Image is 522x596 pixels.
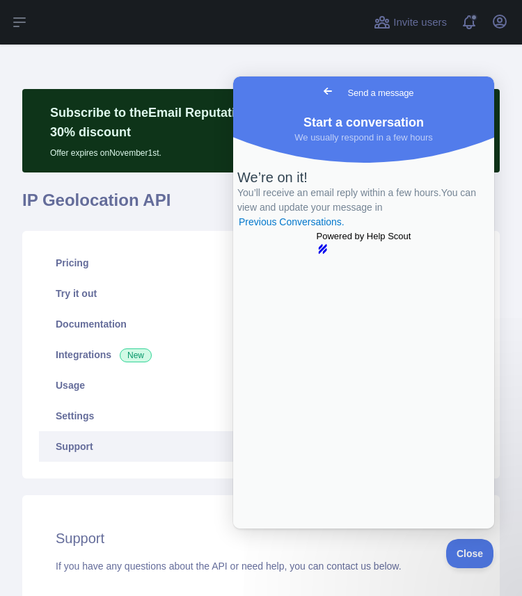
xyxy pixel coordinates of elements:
span: Invite users [393,15,447,31]
p: Subscribe to the Email Reputation API for a special 30 % discount [50,103,370,142]
h1: IP Geolocation API [22,189,500,223]
a: Documentation [39,309,483,339]
h2: Support [56,529,466,548]
a: Integrations New [39,339,483,370]
a: Try it out [39,278,483,309]
p: Offer expires on November 1st. [50,142,370,159]
button: Invite users [371,11,450,33]
a: Pricing [39,248,483,278]
a: Support [39,431,483,462]
div: If you have any questions about the API or need help, you can contact us below. [56,559,466,573]
span: New [120,348,152,362]
iframe: Help Scout Beacon - Close [446,539,494,568]
a: Usage [39,370,483,401]
a: Settings [39,401,483,431]
iframe: Help Scout Beacon - Live Chat, Contact Form, and Knowledge Base [233,76,494,529]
